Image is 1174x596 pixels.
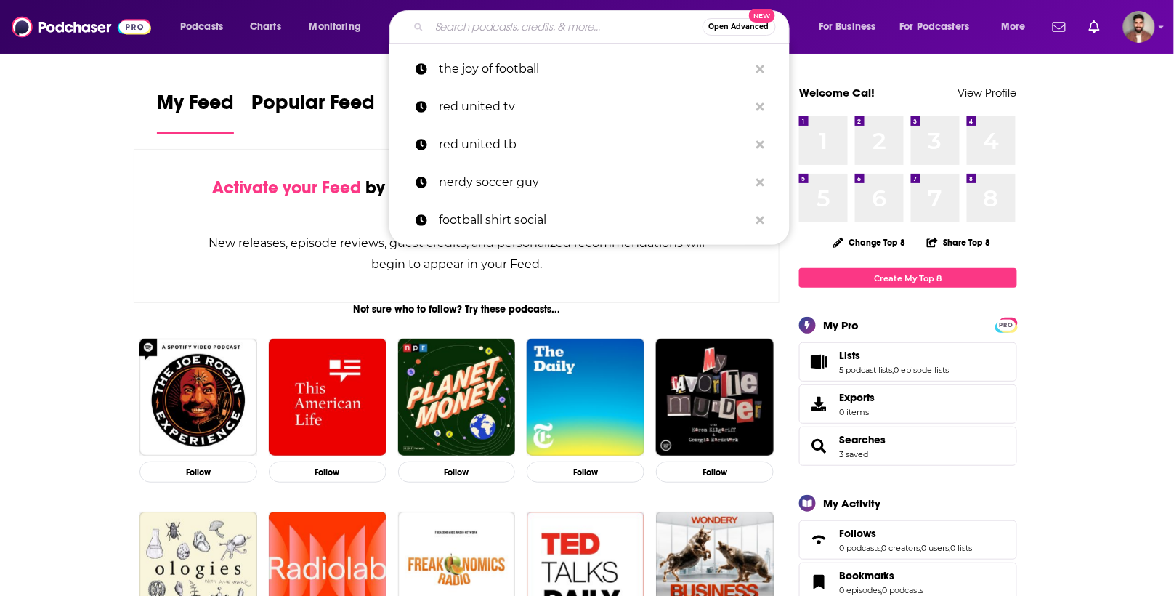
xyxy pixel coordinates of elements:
a: Charts [240,15,290,39]
button: Follow [269,462,386,483]
img: The Joe Rogan Experience [139,339,257,456]
span: Popular Feed [251,90,375,124]
span: Podcasts [180,17,223,37]
span: PRO [997,320,1015,331]
a: red united tb [389,126,790,164]
p: red united tv [439,88,749,126]
span: Bookmarks [839,569,895,582]
a: PRO [997,319,1015,330]
a: 0 creators [882,543,920,553]
span: Exports [804,394,833,414]
a: 0 podcasts [883,585,924,595]
span: My Feed [157,90,234,124]
span: For Business [819,17,876,37]
span: Monitoring [309,17,361,37]
button: Change Top 8 [825,233,915,251]
span: 0 items [839,407,875,417]
span: More [1001,17,1026,37]
div: by following Podcasts, Creators, Lists, and other Users! [207,177,706,220]
a: red united tv [389,88,790,126]
a: 0 podcasts [839,543,880,553]
span: Exports [839,391,875,404]
img: The Daily [527,339,644,456]
a: nerdy soccer guy [389,164,790,201]
a: 5 podcast lists [839,365,893,375]
button: open menu [299,15,380,39]
a: 0 users [922,543,950,553]
button: open menu [891,15,991,39]
span: Lists [799,342,1017,382]
span: Charts [250,17,281,37]
span: , [893,365,894,375]
button: open menu [991,15,1044,39]
button: Show profile menu [1123,11,1155,43]
a: Show notifications dropdown [1047,15,1072,39]
a: Bookmarks [839,569,924,582]
button: Open AdvancedNew [703,18,776,36]
a: Lists [804,352,833,372]
a: Bookmarks [804,572,833,592]
a: View Profile [958,86,1017,100]
a: My Feed [157,90,234,134]
span: Follows [839,527,876,540]
a: Exports [799,384,1017,424]
span: Searches [799,427,1017,466]
p: nerdy soccer guy [439,164,749,201]
a: 0 episode lists [894,365,950,375]
a: Welcome Cal! [799,86,875,100]
a: Show notifications dropdown [1083,15,1106,39]
p: football shirt social [439,201,749,239]
a: football shirt social [389,201,790,239]
button: Follow [139,462,257,483]
a: Follows [804,530,833,550]
a: 0 episodes [839,585,881,595]
span: , [950,543,951,553]
a: Popular Feed [251,90,375,134]
p: the joy of football [439,50,749,88]
button: open menu [170,15,242,39]
span: Open Advanced [709,23,769,31]
button: Follow [656,462,774,483]
div: Not sure who to follow? Try these podcasts... [134,303,780,315]
a: Follows [839,527,973,540]
span: Logged in as calmonaghan [1123,11,1155,43]
button: Follow [527,462,644,483]
button: Share Top 8 [926,228,992,257]
input: Search podcasts, credits, & more... [429,15,703,39]
button: Follow [398,462,516,483]
span: , [920,543,922,553]
a: Searches [804,436,833,456]
img: Planet Money [398,339,516,456]
div: Search podcasts, credits, & more... [403,10,803,44]
span: Activate your Feed [212,177,361,198]
img: This American Life [269,339,386,456]
span: New [749,9,775,23]
a: Create My Top 8 [799,268,1017,288]
a: Searches [839,433,886,446]
button: open menu [809,15,894,39]
div: My Activity [823,496,880,510]
span: Lists [839,349,860,362]
a: 0 lists [951,543,973,553]
a: 3 saved [839,449,868,459]
span: , [881,585,883,595]
div: My Pro [823,318,859,332]
span: For Podcasters [900,17,970,37]
img: My Favorite Murder with Karen Kilgariff and Georgia Hardstark [656,339,774,456]
span: , [880,543,882,553]
div: New releases, episode reviews, guest credits, and personalized recommendations will begin to appe... [207,233,706,275]
a: Lists [839,349,950,362]
img: User Profile [1123,11,1155,43]
span: Follows [799,520,1017,560]
p: red united tb [439,126,749,164]
img: Podchaser - Follow, Share and Rate Podcasts [12,13,151,41]
a: the joy of football [389,50,790,88]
